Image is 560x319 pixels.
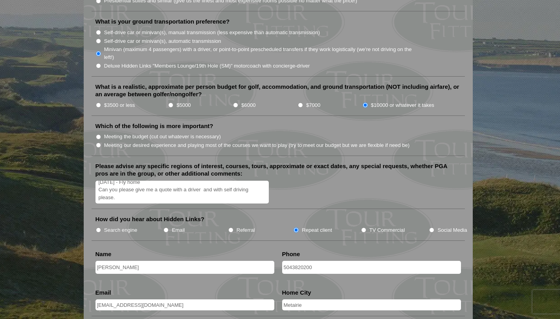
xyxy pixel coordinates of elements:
[306,101,320,109] label: $7000
[95,250,112,258] label: Name
[104,37,221,45] label: Self-drive car or minivan(s), automatic transmission
[104,226,138,234] label: Search engine
[95,162,461,178] label: Please advise any specific regions of interest, courses, tours, approximate or exact dates, any s...
[95,83,461,98] label: What is a realistic, approximate per person budget for golf, accommodation, and ground transporta...
[104,62,310,70] label: Deluxe Hidden Links "Members Lounge/19th Hole (SM)" motorcoach with concierge-driver
[104,29,320,37] label: Self-drive car or minivan(s), manual transmission (less expensive than automatic transmission)
[369,226,405,234] label: TV Commercial
[104,133,221,141] label: Meeting the budget (cut out whatever is necessary)
[95,18,230,26] label: What is your ground transportation preference?
[237,226,255,234] label: Referral
[176,101,191,109] label: $5000
[95,215,205,223] label: How did you hear about Hidden Links?
[95,122,213,130] label: Which of the following is more important?
[104,141,410,149] label: Meeting our desired experience and playing most of the courses we want to play (try to meet our b...
[437,226,467,234] label: Social Media
[282,250,300,258] label: Phone
[282,289,311,297] label: Home City
[104,46,420,61] label: Minivan (maximum 4 passengers) with a driver, or point-to-point prescheduled transfers if they wo...
[104,101,135,109] label: $3500 or less
[241,101,255,109] label: $6000
[95,289,111,297] label: Email
[371,101,434,109] label: $10000 or whatever it takes
[302,226,332,234] label: Repeat client
[172,226,185,234] label: Email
